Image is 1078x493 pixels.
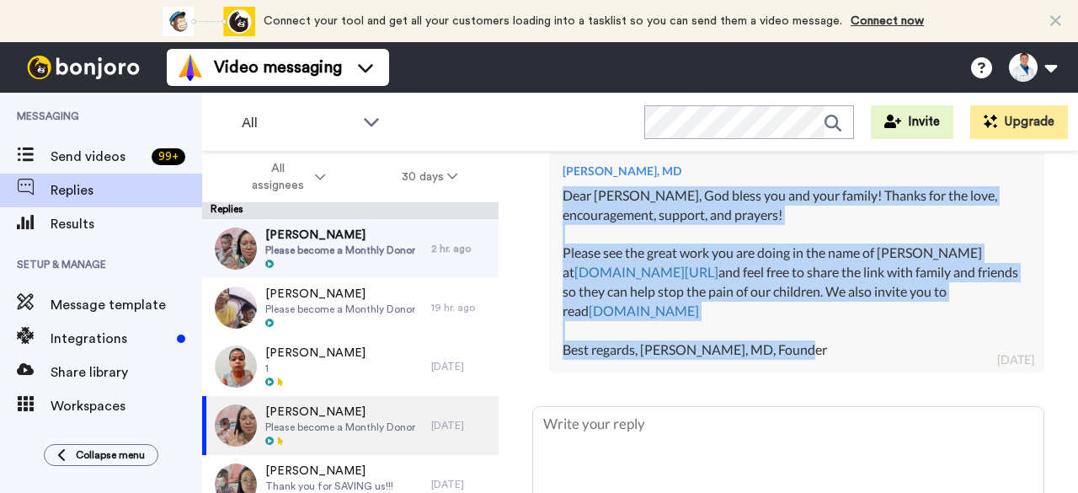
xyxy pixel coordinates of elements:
[265,227,415,244] span: [PERSON_NAME]
[265,404,415,421] span: [PERSON_NAME]
[431,360,490,373] div: [DATE]
[214,56,342,79] span: Video messaging
[152,148,185,165] div: 99 +
[202,202,499,219] div: Replies
[215,346,257,388] img: 51249dc9-82fb-4e27-a79a-20d38e7496d4-thumb.jpg
[431,242,490,255] div: 2 hr. ago
[563,163,1031,180] div: [PERSON_NAME], MD
[51,396,202,416] span: Workspaces
[364,162,496,192] button: 30 days
[970,105,1068,139] button: Upgrade
[51,180,202,201] span: Replies
[242,113,355,133] span: All
[215,405,257,447] img: c34123f9-4a1f-44f1-8f15-6974376a2f84-thumb.jpg
[265,480,393,493] span: Thank you for SAVING us!!!
[76,448,145,462] span: Collapse menu
[574,264,718,280] a: [DOMAIN_NAME][URL]
[563,186,1031,360] div: Dear [PERSON_NAME], God bless you and your family! Thanks for the love, encouragement, support, a...
[431,301,490,314] div: 19 hr. ago
[215,228,257,270] img: 3a9f2794-4e1e-478f-b6fd-c936a6c0dea7-thumb.jpg
[202,396,499,455] a: [PERSON_NAME]Please become a Monthly Donor[DATE]
[871,105,953,139] button: Invite
[997,351,1034,368] div: [DATE]
[265,362,366,375] span: 1
[20,56,147,79] img: bj-logo-header-white.svg
[202,278,499,337] a: [PERSON_NAME]Please become a Monthly Donor19 hr. ago
[51,147,145,167] span: Send videos
[851,15,924,27] a: Connect now
[51,295,202,315] span: Message template
[163,7,255,36] div: animation
[265,345,366,362] span: [PERSON_NAME]
[215,287,257,329] img: 9df2413f-e490-4d38-9c4b-a9447676e160-thumb.jpg
[51,362,202,383] span: Share library
[202,337,499,396] a: [PERSON_NAME]1[DATE]
[265,303,415,316] span: Please become a Monthly Donor
[202,219,499,278] a: [PERSON_NAME]Please become a Monthly Donor2 hr. ago
[177,54,204,81] img: vm-color.svg
[44,444,158,466] button: Collapse menu
[51,329,170,349] span: Integrations
[205,153,364,201] button: All assignees
[589,303,699,319] a: [DOMAIN_NAME]
[265,421,415,434] span: Please become a Monthly Donor
[264,15,842,27] span: Connect your tool and get all your customers loading into a tasklist so you can send them a video...
[431,419,490,432] div: [DATE]
[51,214,202,234] span: Results
[265,463,393,480] span: [PERSON_NAME]
[243,160,312,194] span: All assignees
[265,286,415,303] span: [PERSON_NAME]
[265,244,415,257] span: Please become a Monthly Donor
[431,478,490,491] div: [DATE]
